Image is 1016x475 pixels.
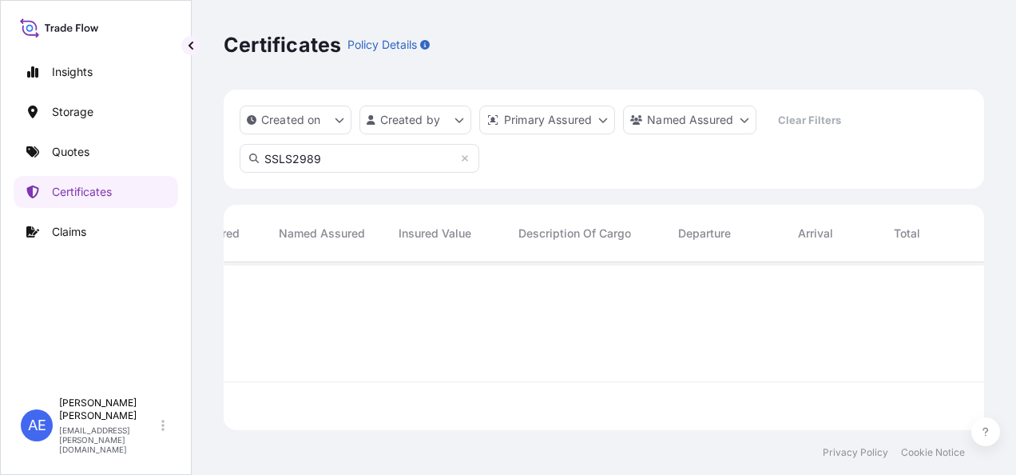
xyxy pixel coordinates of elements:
span: Departure [678,226,731,241]
a: Storage [14,96,178,128]
button: createdBy Filter options [359,106,471,134]
a: Privacy Policy [823,446,888,459]
p: Policy Details [347,37,417,53]
span: Arrival [798,226,833,241]
p: Insights [52,64,93,80]
p: Named Assured [647,112,733,128]
p: Created by [380,112,441,128]
button: Clear Filters [764,107,854,133]
p: Clear Filters [778,112,841,128]
a: Quotes [14,136,178,168]
button: distributor Filter options [479,106,615,134]
input: Search Certificate or Reference... [240,144,479,173]
p: Claims [52,224,86,240]
span: Description Of Cargo [518,226,631,241]
button: cargoOwner Filter options [623,106,756,134]
p: Certificates [52,184,112,200]
p: Created on [261,112,321,128]
span: Primary Assured [151,226,240,241]
button: createdOn Filter options [240,106,351,134]
p: [EMAIL_ADDRESS][PERSON_NAME][DOMAIN_NAME] [59,425,158,454]
span: AE [28,417,46,433]
a: Insights [14,56,178,88]
span: Named Assured [279,226,365,241]
a: Cookie Notice [901,446,965,459]
p: Primary Assured [504,112,592,128]
span: Insured Value [399,226,471,241]
span: Total [894,226,920,241]
a: Claims [14,216,178,248]
p: [PERSON_NAME] [PERSON_NAME] [59,397,158,422]
p: Quotes [52,144,89,160]
p: Certificates [224,32,341,58]
a: Certificates [14,176,178,208]
p: Storage [52,104,93,120]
